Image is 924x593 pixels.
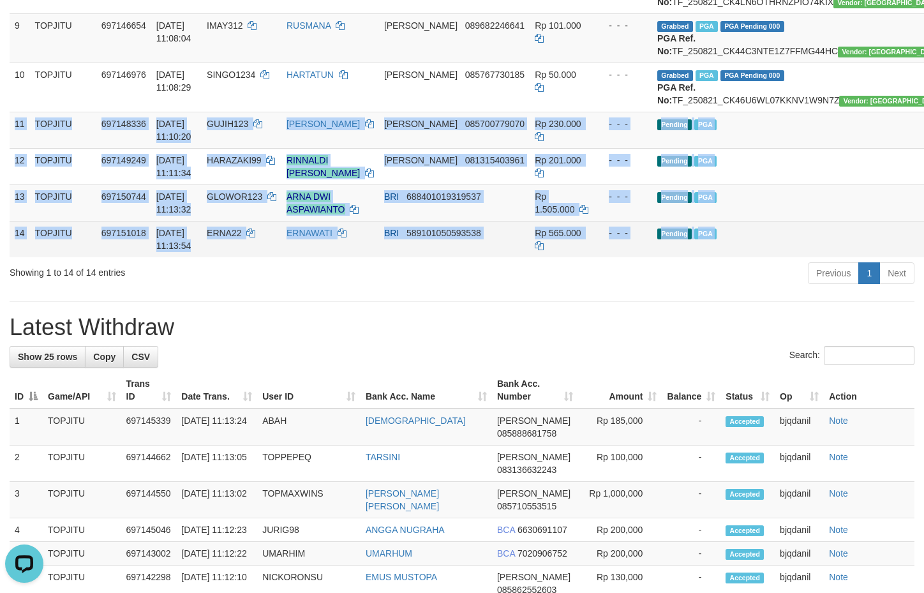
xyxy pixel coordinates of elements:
[43,482,121,518] td: TOPJITU
[101,155,146,165] span: 697149249
[10,518,43,542] td: 4
[30,184,96,221] td: TOPJITU
[824,346,914,365] input: Search:
[43,409,121,446] td: TOPJITU
[775,409,824,446] td: bjqdanil
[694,119,717,130] span: PGA
[657,33,696,56] b: PGA Ref. No:
[30,148,96,184] td: TOPJITU
[10,148,30,184] td: 12
[156,228,191,251] span: [DATE] 11:13:54
[726,416,764,427] span: Accepted
[858,262,880,284] a: 1
[287,191,345,214] a: ARNA DWI ASPAWIANTO
[43,446,121,482] td: TOPJITU
[123,346,158,368] a: CSV
[720,21,784,32] span: PGA Pending
[101,228,146,238] span: 697151018
[121,482,177,518] td: 697144550
[657,156,692,167] span: Pending
[176,409,257,446] td: [DATE] 11:13:24
[465,119,525,129] span: Copy 085700779070 to clipboard
[93,352,115,362] span: Copy
[599,19,647,32] div: - - -
[10,315,914,340] h1: Latest Withdraw
[10,261,375,279] div: Showing 1 to 14 of 14 entries
[10,13,30,63] td: 9
[43,518,121,542] td: TOPJITU
[808,262,859,284] a: Previous
[535,228,581,238] span: Rp 565.000
[662,482,720,518] td: -
[879,262,914,284] a: Next
[497,525,515,535] span: BCA
[662,372,720,409] th: Balance: activate to sort column ascending
[599,117,647,130] div: - - -
[535,20,581,31] span: Rp 101.000
[207,228,241,238] span: ERNA22
[287,119,360,129] a: [PERSON_NAME]
[366,525,445,535] a: ANGGA NUGRAHA
[694,229,717,239] span: PGA
[176,518,257,542] td: [DATE] 11:12:23
[726,525,764,536] span: Accepted
[829,548,848,559] a: Note
[535,191,574,214] span: Rp 1.505.000
[176,446,257,482] td: [DATE] 11:13:05
[384,70,458,80] span: [PERSON_NAME]
[657,229,692,239] span: Pending
[101,119,146,129] span: 697148336
[176,372,257,409] th: Date Trans.: activate to sort column ascending
[287,20,331,31] a: RUSMANA
[43,542,121,566] td: TOPJITU
[829,572,848,582] a: Note
[578,542,662,566] td: Rp 200,000
[121,409,177,446] td: 697145339
[10,446,43,482] td: 2
[535,70,576,80] span: Rp 50.000
[43,372,121,409] th: Game/API: activate to sort column ascending
[657,119,692,130] span: Pending
[10,221,30,257] td: 14
[257,372,361,409] th: User ID: activate to sort column ascending
[657,192,692,203] span: Pending
[30,112,96,148] td: TOPJITU
[535,155,581,165] span: Rp 201.000
[384,155,458,165] span: [PERSON_NAME]
[578,518,662,542] td: Rp 200,000
[384,119,458,129] span: [PERSON_NAME]
[465,20,525,31] span: Copy 089682246641 to clipboard
[497,465,556,475] span: Copy 083136632243 to clipboard
[662,409,720,446] td: -
[518,525,567,535] span: Copy 6630691107 to clipboard
[366,416,466,426] a: [DEMOGRAPHIC_DATA]
[10,372,43,409] th: ID: activate to sort column descending
[497,501,556,511] span: Copy 085710553515 to clipboard
[726,549,764,560] span: Accepted
[287,70,334,80] a: HARTATUN
[121,542,177,566] td: 697143002
[10,184,30,221] td: 13
[10,112,30,148] td: 11
[101,70,146,80] span: 697146976
[578,372,662,409] th: Amount: activate to sort column ascending
[599,68,647,81] div: - - -
[465,70,525,80] span: Copy 085767730185 to clipboard
[10,346,86,368] a: Show 25 rows
[257,518,361,542] td: JURIG98
[829,452,848,462] a: Note
[497,416,570,426] span: [PERSON_NAME]
[18,352,77,362] span: Show 25 rows
[207,119,248,129] span: GUJIH123
[696,70,718,81] span: Marked by bjqdanil
[131,352,150,362] span: CSV
[156,119,191,142] span: [DATE] 11:10:20
[121,446,177,482] td: 697144662
[662,446,720,482] td: -
[406,228,481,238] span: Copy 589101050593538 to clipboard
[662,542,720,566] td: -
[726,453,764,463] span: Accepted
[829,525,848,535] a: Note
[156,191,191,214] span: [DATE] 11:13:32
[824,372,914,409] th: Action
